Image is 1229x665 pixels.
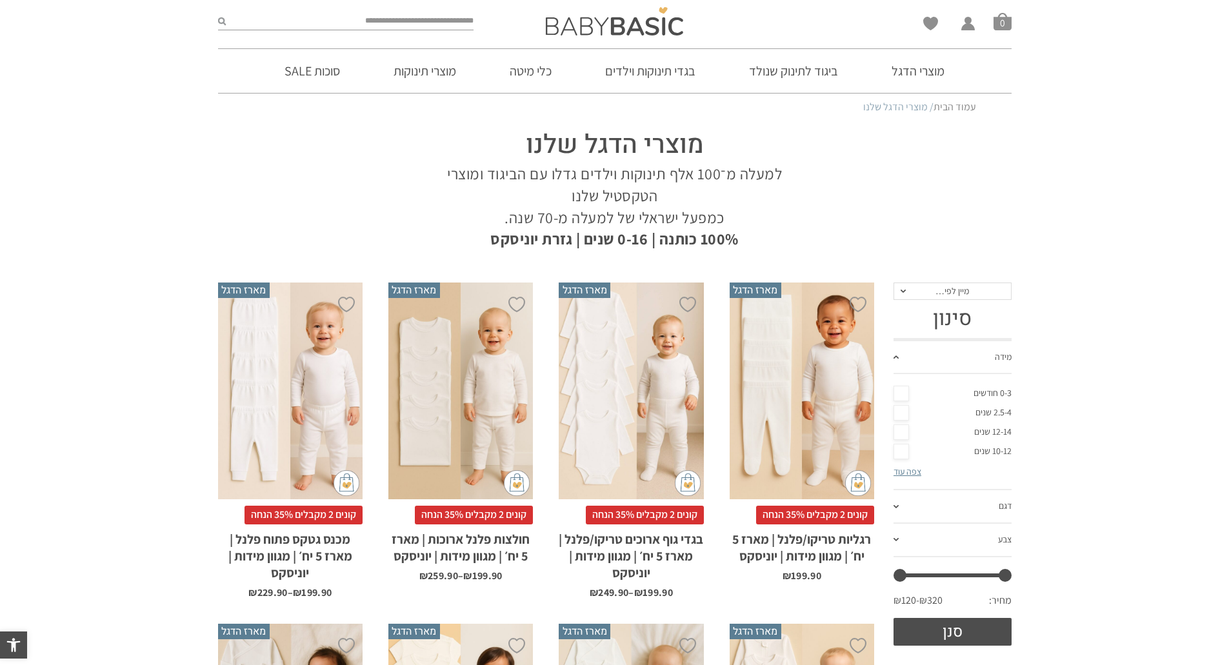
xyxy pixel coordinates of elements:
[374,49,475,93] a: מוצרי תינוקות
[872,49,964,93] a: מוצרי הדגל
[923,17,938,35] span: Wishlist
[628,588,634,598] span: –
[218,283,270,298] span: מארז הדגל
[634,586,673,599] bdi: 199.90
[894,466,921,477] a: צפה עוד
[586,506,704,524] span: קונים 2 מקבלים 35% הנחה
[218,283,363,598] a: מארז הדגל מכנס גטקס פתוח פלנל | מארז 5 יח׳ | מגוון מידות | יוניסקס קונים 2 מקבלים 35% הנחהמכנס גט...
[586,49,715,93] a: בגדי תינוקות וילדים
[894,422,1012,442] a: 12-14 שנים
[388,283,440,298] span: מארז הדגל
[218,524,363,581] h2: מכנס גטקס פתוח פלנל | מארז 5 יח׳ | מגוון מידות | יוניסקס
[559,624,610,639] span: מארז הדגל
[894,593,919,608] span: ₪120
[894,442,1012,461] a: 10-12 שנים
[458,571,463,581] span: –
[559,283,610,298] span: מארז הדגל
[265,49,359,93] a: סוכות SALE
[245,506,363,524] span: קונים 2 מקבלים 35% הנחה
[590,586,628,599] bdi: 249.90
[894,384,1012,403] a: 0-3 חודשים
[218,624,270,639] span: מארז הדגל
[559,524,703,581] h2: בגדי גוף ארוכים טריקו/פלנל | מארז 5 יח׳ | מגוון מידות | יוניסקס
[288,588,293,598] span: –
[894,490,1012,524] a: דגם
[994,12,1012,30] span: סל קניות
[490,49,571,93] a: כלי מיטה
[894,341,1012,375] a: מידה
[730,283,781,298] span: מארז הדגל
[419,569,458,582] bdi: 259.90
[590,586,598,599] span: ₪
[783,569,821,582] bdi: 199.90
[293,586,301,599] span: ₪
[934,100,976,114] a: עמוד הבית
[559,283,703,598] a: מארז הדגל בגדי גוף ארוכים טריקו/פלנל | מארז 5 יח׳ | מגוון מידות | יוניסקס קונים 2 מקבלים 35% הנחה...
[730,524,874,564] h2: רגליות טריקו/פלנל | מארז 5 יח׳ | מגוון מידות | יוניסקס
[431,163,799,250] p: למעלה מ־100 אלף תינוקות וילדים גדלו עם הביגוד ומוצרי הטקסטיל שלנו כמפעל ישראלי של למעלה מ-70 שנה.
[546,7,683,35] img: Baby Basic בגדי תינוקות וילדים אונליין
[675,470,701,496] img: cat-mini-atc.png
[894,590,1012,617] div: מחיר: —
[431,127,799,163] h1: מוצרי הדגל שלנו
[919,593,943,608] span: ₪320
[419,569,428,582] span: ₪
[783,569,791,582] span: ₪
[254,100,976,114] nav: Breadcrumb
[894,524,1012,557] a: צבע
[845,470,871,496] img: cat-mini-atc.png
[894,618,1012,646] button: סנן
[463,569,502,582] bdi: 199.90
[634,586,643,599] span: ₪
[388,524,533,564] h2: חולצות פלנל ארוכות | מארז 5 יח׳ | מגוון מידות | יוניסקס
[894,403,1012,422] a: 2.5-4 שנים
[894,306,1012,331] h3: סינון
[923,17,938,30] a: Wishlist
[388,624,440,639] span: מארז הדגל
[248,586,257,599] span: ₪
[463,569,472,582] span: ₪
[730,624,781,639] span: מארז הדגל
[756,506,874,524] span: קונים 2 מקבלים 35% הנחה
[730,283,874,581] a: מארז הדגל רגליות טריקו/פלנל | מארז 5 יח׳ | מגוון מידות | יוניסקס קונים 2 מקבלים 35% הנחהרגליות טר...
[293,586,332,599] bdi: 199.90
[388,283,533,581] a: מארז הדגל חולצות פלנל ארוכות | מארז 5 יח׳ | מגוון מידות | יוניסקס קונים 2 מקבלים 35% הנחהחולצות פ...
[994,12,1012,30] a: סל קניות0
[248,586,287,599] bdi: 229.90
[730,49,857,93] a: ביגוד לתינוק שנולד
[490,228,739,249] strong: 100% כותנה | 0-16 שנים | גזרת יוניסקס
[415,506,533,524] span: קונים 2 מקבלים 35% הנחה
[935,285,969,297] span: מיין לפי…
[334,470,359,496] img: cat-mini-atc.png
[504,470,530,496] img: cat-mini-atc.png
